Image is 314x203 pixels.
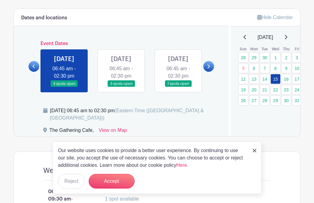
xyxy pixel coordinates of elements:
a: 29 [270,95,281,105]
a: 23 [281,85,291,95]
th: Sun [238,46,249,52]
a: 20 [249,85,259,95]
a: 1 [270,52,281,63]
th: Mon [249,46,259,52]
a: 28 [238,52,248,63]
div: 1 spot available [105,195,259,203]
a: 9 [281,63,291,73]
a: 16 [281,74,291,84]
button: Reject [58,174,85,189]
h4: Weekday Volunteers [43,167,111,175]
a: View on Map [99,127,127,136]
a: 3 [292,52,302,63]
th: Fri [292,46,302,52]
a: 30 [260,52,270,63]
button: Accept [89,174,135,189]
a: 10 [292,63,302,73]
a: 6 [249,63,259,73]
a: 7 [260,63,270,73]
a: 24 [292,85,302,95]
a: 21 [260,85,270,95]
span: (Eastern Time ([GEOGRAPHIC_DATA] & [GEOGRAPHIC_DATA])) [50,108,204,121]
a: 17 [292,74,302,84]
span: [DATE] [258,34,273,41]
div: The Gathering Cafe, [49,127,94,136]
a: 8 [270,63,281,73]
a: 27 [249,95,259,105]
h6: Event Dates [39,41,203,47]
a: 12 [238,74,248,84]
a: 31 [292,95,302,105]
a: 28 [260,95,270,105]
th: Tue [259,46,270,52]
a: 13 [249,74,259,84]
a: 26 [238,95,248,105]
a: Here [176,163,187,168]
a: 29 [249,52,259,63]
a: 15 [270,74,281,84]
a: 2 [281,52,291,63]
a: 5 [238,63,248,73]
th: Thu [281,46,292,52]
a: 22 [270,85,281,95]
div: [DATE] 06:45 am to 02:30 pm [50,107,221,122]
p: Our website uses cookies to provide a better user experience. By continuing to use our site, you ... [58,147,246,169]
a: Hide Calendar [257,15,293,20]
a: 19 [238,85,248,95]
th: Wed [270,46,281,52]
a: 30 [281,95,291,105]
a: 14 [260,74,270,84]
img: close_button-5f87c8562297e5c2d7936805f587ecaba9071eb48480494691a3f1689db116b3.svg [253,149,256,152]
h6: Dates and locations [21,15,67,21]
